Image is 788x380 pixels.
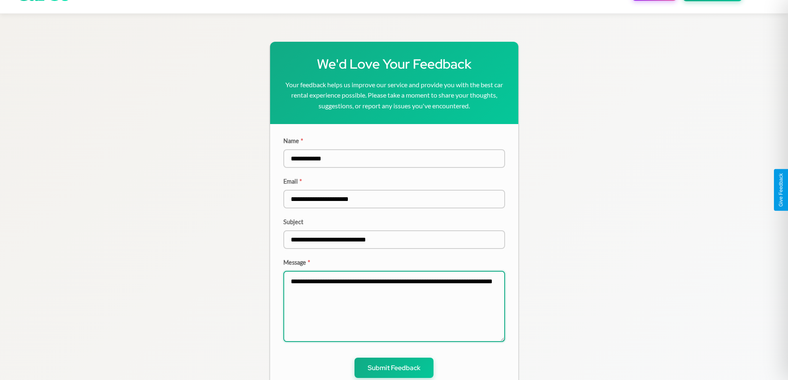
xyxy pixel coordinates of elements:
[283,218,505,225] label: Subject
[283,55,505,73] h1: We'd Love Your Feedback
[354,358,434,378] button: Submit Feedback
[778,173,784,207] div: Give Feedback
[283,259,505,266] label: Message
[283,79,505,111] p: Your feedback helps us improve our service and provide you with the best car rental experience po...
[283,178,505,185] label: Email
[283,137,505,144] label: Name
